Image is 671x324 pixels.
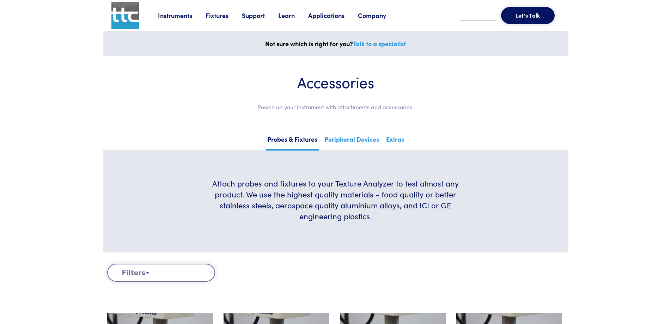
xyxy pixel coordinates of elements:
a: Learn [278,11,308,20]
a: Extras [385,133,405,149]
button: Filters [107,264,215,282]
a: Support [242,11,278,20]
a: Instruments [158,11,206,20]
img: ttc_logo_1x1_v1.0.png [111,2,139,29]
h6: Attach probes and fixtures to your Texture Analyzer to test almost any product. We use the highes... [203,178,468,221]
p: Power-up your instrument with attachments and accessories. [124,103,547,112]
a: Probes & Fixtures [266,133,319,151]
a: Fixtures [206,11,242,20]
a: Talk to a specialist [353,39,406,48]
h1: Accessories [124,73,547,91]
a: Peripheral Devices [323,133,380,149]
a: Company [358,11,399,20]
a: Applications [308,11,358,20]
p: Not sure which is right for you? [107,38,564,49]
button: Let's Talk [501,7,555,24]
